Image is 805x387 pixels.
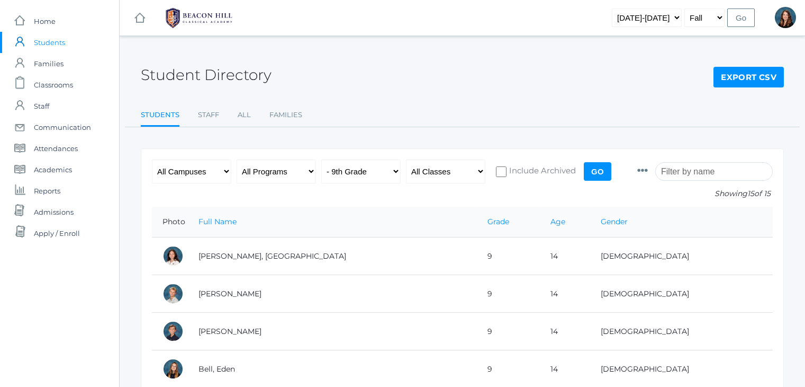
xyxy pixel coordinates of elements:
a: Full Name [198,217,237,226]
span: Students [34,32,65,53]
span: Reports [34,180,60,201]
span: 15 [747,189,754,198]
span: Academics [34,159,72,180]
td: 9 [477,275,540,313]
a: Age [550,217,565,226]
td: 14 [540,275,590,313]
input: Filter by name [655,162,773,181]
a: Grade [487,217,509,226]
td: [PERSON_NAME], [GEOGRAPHIC_DATA] [188,238,477,275]
p: Showing of 15 [637,188,773,199]
span: Admissions [34,201,74,223]
span: Home [34,11,56,32]
a: Export CSV [713,67,784,88]
a: Staff [198,104,219,126]
h2: Student Directory [141,67,272,83]
span: Classrooms [34,74,73,95]
input: Go [584,162,611,181]
span: Apply / Enroll [34,223,80,244]
div: Phoenix Abdulla [162,245,184,267]
td: 14 [540,313,590,350]
td: [PERSON_NAME] [188,313,477,350]
div: Logan Albanese [162,283,184,304]
td: 9 [477,313,540,350]
div: Eden Bell [162,358,184,380]
td: 14 [540,238,590,275]
a: All [238,104,251,126]
a: Families [269,104,302,126]
div: Heather Mangimelli [775,7,796,28]
input: Go [727,8,755,27]
span: Staff [34,95,49,117]
td: [DEMOGRAPHIC_DATA] [590,313,773,350]
input: Include Archived [496,166,506,177]
img: BHCALogos-05-308ed15e86a5a0abce9b8dd61676a3503ac9727e845dece92d48e8588c001991.png [159,5,239,31]
span: Attendances [34,138,78,159]
td: [PERSON_NAME] [188,275,477,313]
th: Photo [152,207,188,238]
a: Students [141,104,179,127]
td: [DEMOGRAPHIC_DATA] [590,275,773,313]
span: Families [34,53,64,74]
span: Communication [34,117,91,138]
td: 9 [477,238,540,275]
div: Matthew Barone [162,321,184,342]
span: Include Archived [506,165,576,178]
a: Gender [601,217,628,226]
td: [DEMOGRAPHIC_DATA] [590,238,773,275]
